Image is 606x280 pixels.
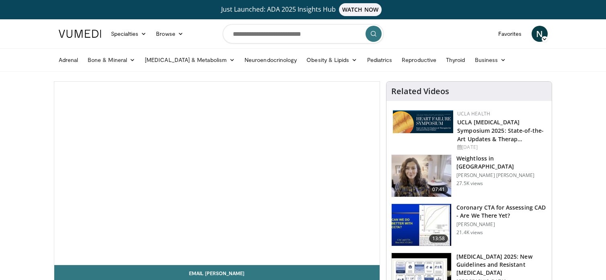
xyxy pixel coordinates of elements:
[223,24,384,43] input: Search topics, interventions
[457,144,545,151] div: [DATE]
[457,118,544,143] a: UCLA [MEDICAL_DATA] Symposium 2025: State-of-the-Art Updates & Therap…
[456,172,547,179] p: [PERSON_NAME] [PERSON_NAME]
[392,155,451,197] img: 9983fed1-7565-45be-8934-aef1103ce6e2.150x105_q85_crop-smart_upscale.jpg
[456,204,547,220] h3: Coronary CTA for Assessing CAD - Are We There Yet?
[391,154,547,197] a: 07:41 Weightloss in [GEOGRAPHIC_DATA] [PERSON_NAME] [PERSON_NAME] 27.5K views
[339,3,382,16] span: WATCH NOW
[429,185,448,194] span: 07:41
[456,253,547,277] h3: [MEDICAL_DATA] 2025: New Guidelines and Resistant [MEDICAL_DATA]
[54,82,380,265] video-js: Video Player
[456,229,483,236] p: 21.4K views
[493,26,527,42] a: Favorites
[532,26,548,42] a: N
[470,52,511,68] a: Business
[302,52,362,68] a: Obesity & Lipids
[456,180,483,187] p: 27.5K views
[397,52,441,68] a: Reproductive
[391,86,449,96] h4: Related Videos
[362,52,397,68] a: Pediatrics
[441,52,470,68] a: Thyroid
[240,52,302,68] a: Neuroendocrinology
[429,235,448,243] span: 13:58
[391,204,547,246] a: 13:58 Coronary CTA for Assessing CAD - Are We There Yet? [PERSON_NAME] 21.4K views
[456,154,547,171] h3: Weightloss in [GEOGRAPHIC_DATA]
[59,30,101,38] img: VuMedi Logo
[457,110,490,117] a: UCLA Health
[151,26,188,42] a: Browse
[54,52,83,68] a: Adrenal
[60,3,546,16] a: Just Launched: ADA 2025 Insights HubWATCH NOW
[393,110,453,133] img: 0682476d-9aca-4ba2-9755-3b180e8401f5.png.150x105_q85_autocrop_double_scale_upscale_version-0.2.png
[106,26,152,42] a: Specialties
[83,52,140,68] a: Bone & Mineral
[456,221,547,228] p: [PERSON_NAME]
[392,204,451,246] img: 34b2b9a4-89e5-4b8c-b553-8a638b61a706.150x105_q85_crop-smart_upscale.jpg
[140,52,240,68] a: [MEDICAL_DATA] & Metabolism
